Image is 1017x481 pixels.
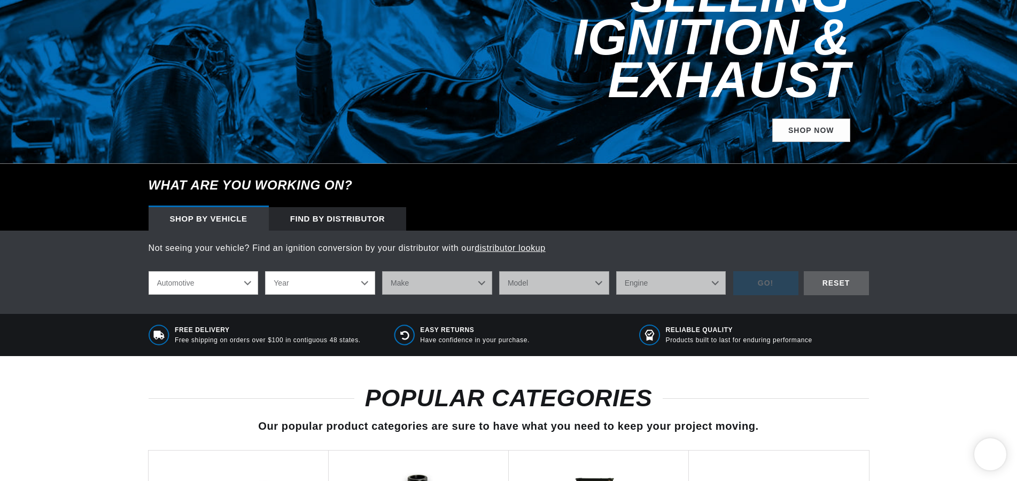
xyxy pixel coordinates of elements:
[122,164,896,207] h6: What are you working on?
[499,271,609,295] select: Model
[175,336,361,345] p: Free shipping on orders over $100 in contiguous 48 states.
[772,119,850,143] a: SHOP NOW
[666,326,812,335] span: RELIABLE QUALITY
[666,336,812,345] p: Products built to last for enduring performance
[420,336,530,345] p: Have confidence in your purchase.
[149,241,869,255] p: Not seeing your vehicle? Find an ignition conversion by your distributor with our
[420,326,530,335] span: Easy Returns
[475,243,546,253] a: distributor lookup
[382,271,492,295] select: Make
[149,207,269,231] div: Shop by vehicle
[149,388,869,408] h2: POPULAR CATEGORIES
[175,326,361,335] span: Free Delivery
[258,420,758,432] span: Our popular product categories are sure to have what you need to keep your project moving.
[616,271,726,295] select: Engine
[804,271,869,295] div: RESET
[149,271,259,295] select: Ride Type
[265,271,375,295] select: Year
[269,207,407,231] div: Find by Distributor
